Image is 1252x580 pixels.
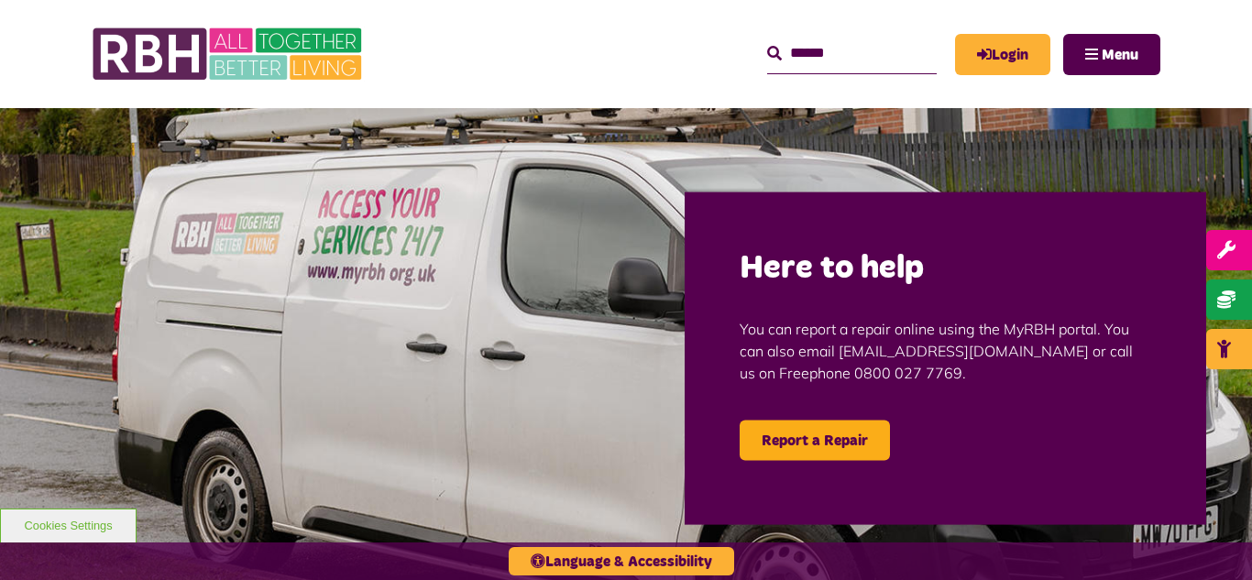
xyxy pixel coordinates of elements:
button: Language & Accessibility [509,547,734,575]
a: Report a Repair [740,420,890,460]
a: MyRBH [955,34,1050,75]
img: RBH [92,18,367,90]
h2: Here to help [740,246,1151,290]
p: You can report a repair online using the MyRBH portal. You can also email [EMAIL_ADDRESS][DOMAIN_... [740,290,1151,410]
span: Menu [1102,48,1138,62]
button: Navigation [1063,34,1160,75]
